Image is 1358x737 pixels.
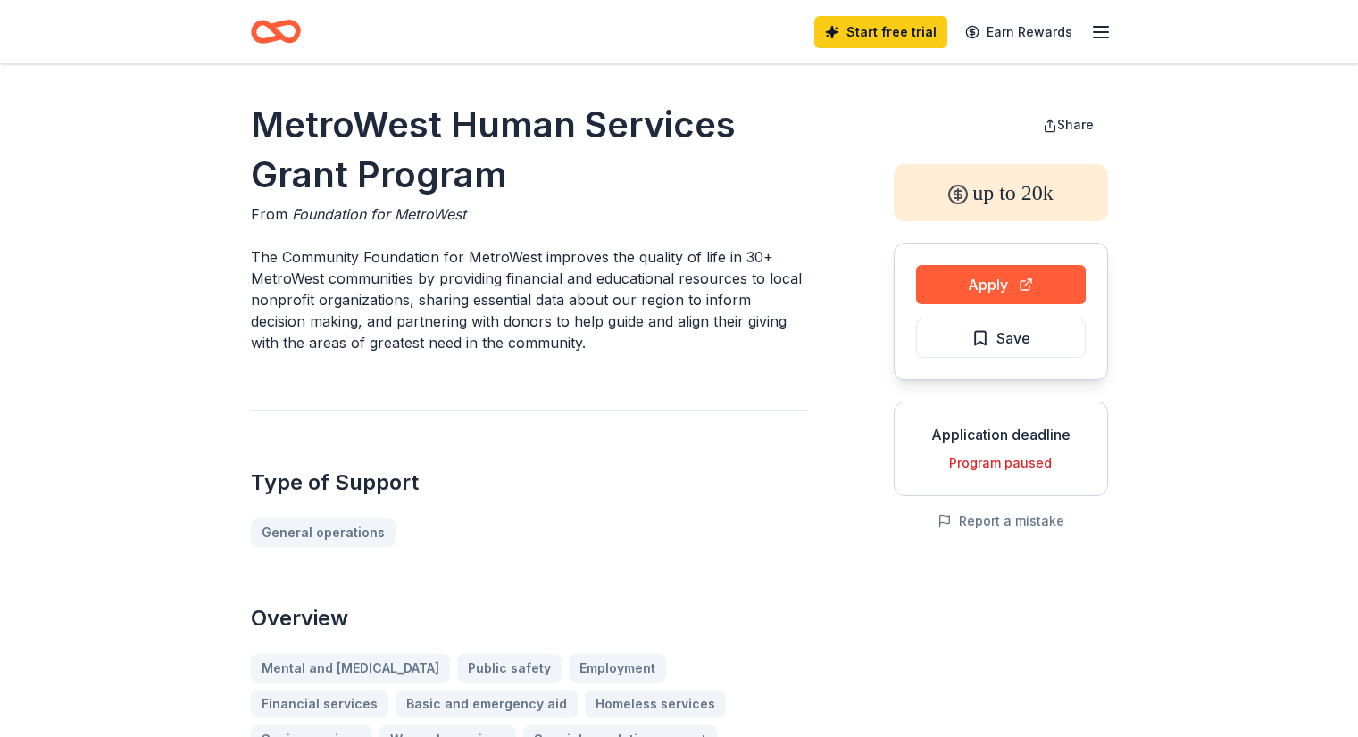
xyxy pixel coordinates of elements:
div: From [251,203,808,225]
h1: MetroWest Human Services Grant Program [251,100,808,200]
div: up to 20k [894,164,1108,221]
span: Foundation for MetroWest [292,205,466,223]
button: Share [1029,107,1108,143]
button: Save [916,319,1086,358]
a: Earn Rewards [954,16,1083,48]
p: The Community Foundation for MetroWest improves the quality of life in 30+ MetroWest communities ... [251,246,808,353]
a: Home [251,11,301,53]
h2: Overview [251,604,808,633]
button: Report a mistake [937,510,1064,532]
span: Share [1057,117,1094,132]
h2: Type of Support [251,468,808,497]
div: Application deadline [909,424,1093,445]
a: Start free trial [814,16,947,48]
span: Save [996,327,1030,350]
button: Apply [916,265,1086,304]
div: Program paused [909,452,1093,474]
